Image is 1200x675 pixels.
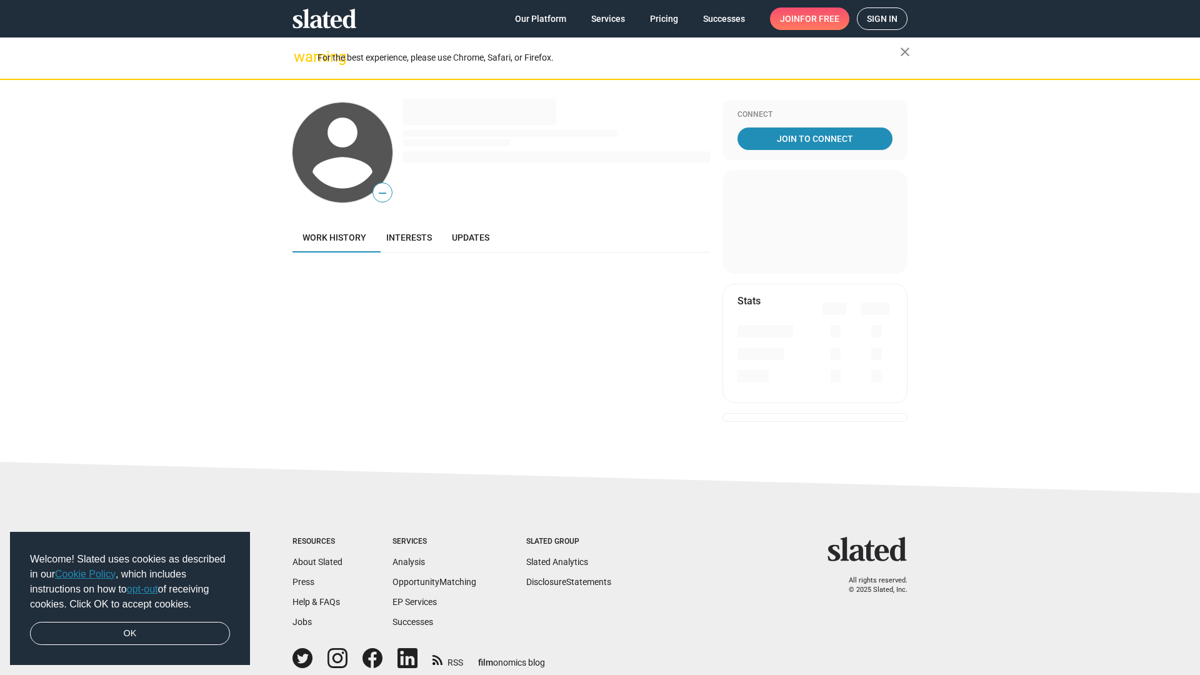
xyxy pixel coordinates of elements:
[780,7,839,30] span: Join
[897,44,912,59] mat-icon: close
[526,557,588,567] a: Slated Analytics
[800,7,839,30] span: for free
[10,532,250,666] div: cookieconsent
[392,617,433,627] a: Successes
[392,557,425,567] a: Analysis
[737,110,892,120] div: Connect
[505,7,576,30] a: Our Platform
[737,294,761,307] mat-card-title: Stats
[857,7,907,30] a: Sign in
[292,577,314,587] a: Press
[376,222,442,252] a: Interests
[740,127,890,150] span: Join To Connect
[693,7,755,30] a: Successes
[452,232,489,242] span: Updates
[55,569,116,579] a: Cookie Policy
[292,597,340,607] a: Help & FAQs
[650,7,678,30] span: Pricing
[127,584,158,594] a: opt-out
[640,7,688,30] a: Pricing
[317,49,900,66] div: For the best experience, please use Chrome, Safari, or Firefox.
[292,557,342,567] a: About Slated
[292,222,376,252] a: Work history
[373,185,392,201] span: —
[703,7,745,30] span: Successes
[478,657,493,667] span: film
[432,649,463,669] a: RSS
[581,7,635,30] a: Services
[770,7,849,30] a: Joinfor free
[737,127,892,150] a: Join To Connect
[478,647,545,669] a: filmonomics blog
[515,7,566,30] span: Our Platform
[30,552,230,612] span: Welcome! Slated uses cookies as described in our , which includes instructions on how to of recei...
[526,577,611,587] a: DisclosureStatements
[302,232,366,242] span: Work history
[294,49,309,64] mat-icon: warning
[392,577,476,587] a: OpportunityMatching
[392,537,476,547] div: Services
[867,8,897,29] span: Sign in
[386,232,432,242] span: Interests
[591,7,625,30] span: Services
[442,222,499,252] a: Updates
[30,622,230,646] a: dismiss cookie message
[292,617,312,627] a: Jobs
[392,597,437,607] a: EP Services
[526,537,611,547] div: Slated Group
[836,576,907,594] p: All rights reserved. © 2025 Slated, Inc.
[292,537,342,547] div: Resources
